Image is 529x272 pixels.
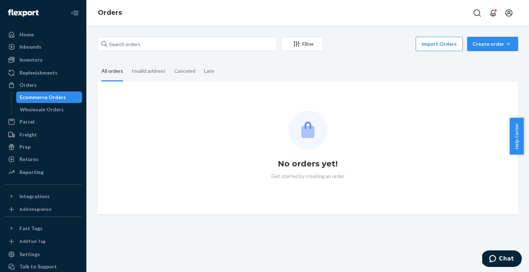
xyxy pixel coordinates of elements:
[92,3,128,23] ol: breadcrumbs
[4,223,82,234] button: Fast Tags
[101,62,123,81] div: All orders
[473,40,513,48] div: Create order
[281,37,323,51] button: Filter
[482,250,522,268] iframe: Opens a widget where you can chat to one of our agents
[4,237,82,246] a: Add Fast Tag
[4,166,82,178] a: Reporting
[19,238,45,244] div: Add Fast Tag
[467,37,518,51] button: Create order
[278,158,338,170] h1: No orders yet!
[4,79,82,91] a: Orders
[271,173,344,180] p: Get started by creating an order
[19,193,50,200] div: Integrations
[502,6,516,20] button: Open account menu
[19,156,39,163] div: Returns
[16,92,82,103] a: Ecommerce Orders
[19,206,51,212] div: Add Integration
[486,6,500,20] button: Open notifications
[4,205,82,214] a: Add Integration
[19,43,41,50] div: Inbounds
[68,6,82,20] button: Close Navigation
[470,6,484,20] button: Open Search Box
[4,29,82,40] a: Home
[19,263,57,270] div: Talk to Support
[20,106,64,113] div: Wholesale Orders
[20,94,66,101] div: Ecommerce Orders
[416,37,463,51] button: Import Orders
[16,104,82,115] a: Wholesale Orders
[19,69,58,76] div: Replenishments
[19,143,31,151] div: Prep
[19,225,42,232] div: Fast Tags
[19,251,40,258] div: Settings
[288,110,327,150] img: Empty list
[4,129,82,141] a: Freight
[4,67,82,79] a: Replenishments
[19,81,37,89] div: Orders
[8,9,39,17] img: Flexport logo
[510,118,524,155] button: Help Center
[132,62,166,80] div: Invalid address
[282,40,323,48] div: Filter
[4,249,82,260] a: Settings
[204,62,214,80] div: Late
[97,37,277,51] input: Search orders
[19,118,35,125] div: Parcel
[4,41,82,53] a: Inbounds
[19,56,42,63] div: Inventory
[4,54,82,66] a: Inventory
[19,31,34,38] div: Home
[98,9,122,17] a: Orders
[4,191,82,202] button: Integrations
[4,116,82,128] a: Parcel
[4,153,82,165] a: Returns
[19,131,37,138] div: Freight
[174,62,195,80] div: Canceled
[4,141,82,153] a: Prep
[19,169,44,176] div: Reporting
